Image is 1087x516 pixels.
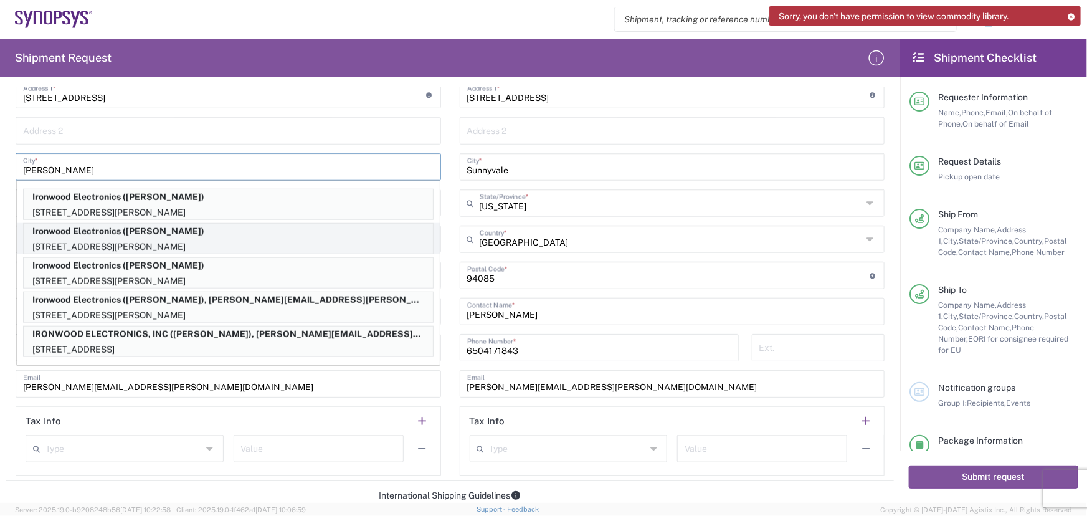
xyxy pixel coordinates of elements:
p: Ironwood Electronics (Ashley Paschke) [24,258,433,274]
p: [STREET_ADDRESS][PERSON_NAME] [24,205,433,221]
div: International Shipping Guidelines [6,490,894,501]
span: Country, [1014,312,1044,321]
span: Phone, [961,108,985,117]
p: IRONWOOD ELECTRONICS, INC (Craig Yarbourgh), craig@ironwoodelectronics.com [24,327,433,342]
span: Contact Name, [958,323,1012,332]
span: Group 1: [938,398,967,408]
span: Company Name, [938,225,997,234]
h2: Shipment Request [15,50,112,65]
p: Ironwood Electronics (Ashley Paschke), ashley.paschke@ironwoodelectronics.com [24,292,433,308]
h2: Tax Info [470,415,505,428]
span: Sorry, you don't have permission to view commodity library. [779,11,1009,22]
span: State/Province, [959,236,1014,246]
span: Contact Name, [958,247,1012,257]
span: Events [1006,398,1030,408]
span: Ship From [938,209,978,219]
span: Ship To [938,285,967,295]
span: Copyright © [DATE]-[DATE] Agistix Inc., All Rights Reserved [880,504,1072,515]
p: Ironwood Electronics (Ashley Paschke) [24,189,433,205]
p: [STREET_ADDRESS][PERSON_NAME] [24,308,433,323]
a: Feedback [507,505,539,513]
span: Requester Information [938,92,1028,102]
a: Support [477,505,508,513]
input: Shipment, tracking or reference number [615,7,937,31]
span: Notification groups [938,383,1015,393]
span: Server: 2025.19.0-b9208248b56 [15,506,171,514]
p: [STREET_ADDRESS][PERSON_NAME] [24,239,433,255]
span: [DATE] 10:22:58 [120,506,171,514]
span: State/Province, [959,312,1014,321]
span: Country, [1014,236,1044,246]
span: Request Details [938,156,1001,166]
span: On behalf of Email [962,119,1029,128]
span: City, [943,236,959,246]
span: Name, [938,108,961,117]
span: Company Name, [938,300,997,310]
span: [DATE] 10:06:59 [255,506,306,514]
span: Phone Number [1012,247,1065,257]
span: City, [943,312,959,321]
span: Client: 2025.19.0-1f462a1 [176,506,306,514]
span: Pickup open date [938,172,1000,181]
p: Ironwood Electronics (Ashley Paschke) [24,224,433,239]
span: Package Information [938,436,1023,446]
span: Email, [985,108,1008,117]
p: [STREET_ADDRESS][PERSON_NAME] [24,274,433,289]
h2: Shipment Checklist [911,50,1037,65]
p: [STREET_ADDRESS] [24,342,433,358]
button: Submit request [909,466,1078,489]
span: Recipients, [967,398,1006,408]
h2: Tax Info [26,415,61,428]
span: EORI for consignee required for EU [938,334,1068,355]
